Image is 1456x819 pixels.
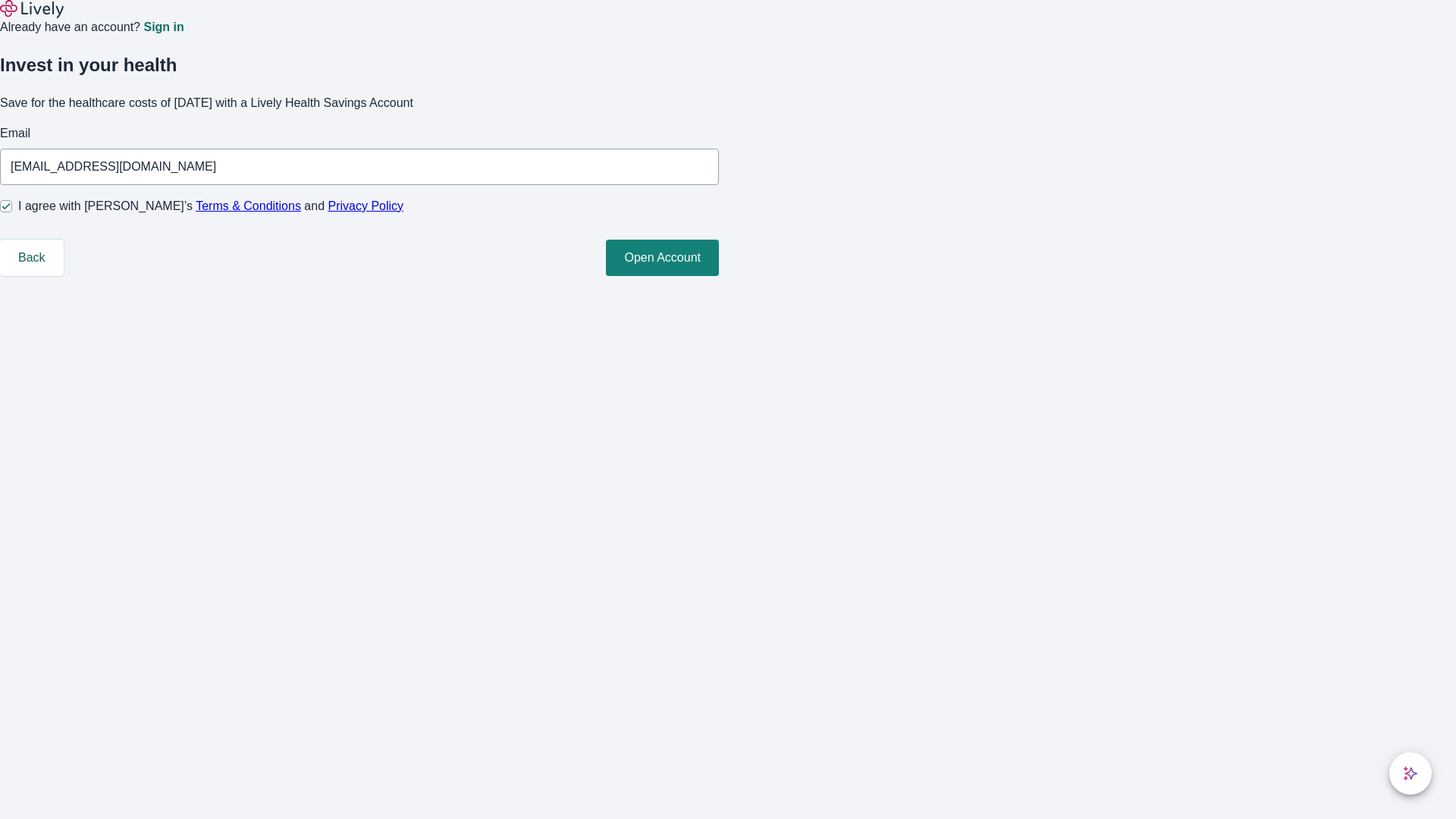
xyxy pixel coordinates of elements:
svg: Lively AI Assistant [1403,766,1418,781]
a: Privacy Policy [328,199,404,212]
a: Terms & Conditions [196,199,301,212]
a: Sign in [143,21,184,33]
button: chat [1389,752,1432,795]
button: Open Account [606,240,719,276]
span: I agree with [PERSON_NAME]’s and [18,197,403,215]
